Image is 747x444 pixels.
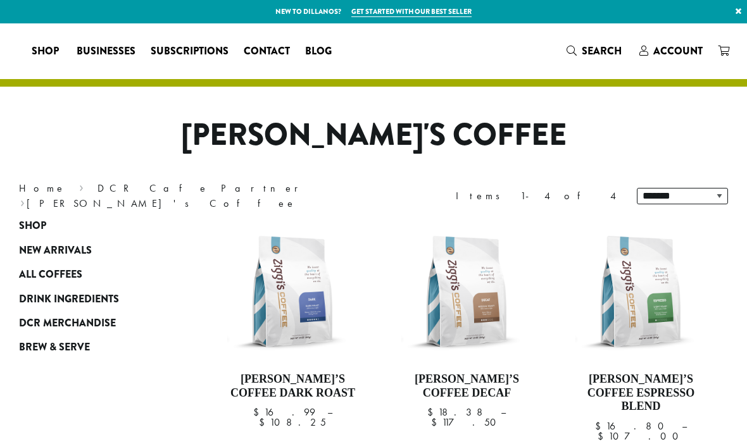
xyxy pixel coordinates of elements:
span: Shop [19,218,46,234]
h1: [PERSON_NAME]'s Coffee [9,117,738,154]
bdi: 16.80 [595,419,670,433]
span: – [501,405,506,419]
span: Blog [305,44,332,59]
a: DCR Cafe Partner [97,182,307,195]
span: $ [253,405,264,419]
nav: Breadcrumb [19,181,355,211]
img: Ziggis-Decaf-Blend-12-oz.png [396,220,538,362]
bdi: 107.00 [598,429,684,443]
h4: [PERSON_NAME]’s Coffee Espresso Blend [570,373,712,414]
a: [PERSON_NAME]’s Coffee Decaf [396,220,538,441]
span: Account [653,44,703,58]
bdi: 117.50 [431,416,502,429]
bdi: 16.99 [253,405,315,419]
a: Drink Ingredients [19,287,168,311]
img: Ziggis-Dark-Blend-12-oz.png [222,220,364,362]
span: New Arrivals [19,243,92,259]
span: $ [598,429,608,443]
a: Search [559,40,632,61]
span: › [79,176,84,196]
a: [PERSON_NAME]’s Coffee Dark Roast [222,220,364,441]
span: – [682,419,687,433]
span: Brew & Serve [19,340,90,355]
span: $ [595,419,606,433]
span: Drink Ingredients [19,292,119,307]
div: Items 1-4 of 4 [456,188,618,204]
span: Contact [244,44,290,59]
bdi: 108.25 [259,416,326,429]
a: All Coffees [19,262,168,287]
a: Brew & Serve [19,335,168,359]
span: All Coffees [19,267,82,283]
span: $ [427,405,438,419]
bdi: 18.38 [427,405,489,419]
span: $ [259,416,270,429]
img: Ziggis-Espresso-Blend-12-oz.png [570,220,712,362]
a: New Arrivals [19,238,168,262]
a: Shop [19,214,168,238]
span: Search [582,44,622,58]
a: Shop [24,41,69,61]
a: DCR Merchandise [19,311,168,335]
span: – [327,405,332,419]
a: Get started with our best seller [351,6,472,17]
a: [PERSON_NAME]’s Coffee Espresso Blend [570,220,712,441]
span: › [20,192,25,211]
span: Shop [32,44,59,59]
span: Subscriptions [151,44,229,59]
span: $ [431,416,442,429]
span: DCR Merchandise [19,316,116,331]
a: Home [19,182,66,195]
span: Businesses [77,44,135,59]
h4: [PERSON_NAME]’s Coffee Dark Roast [222,373,364,400]
h4: [PERSON_NAME]’s Coffee Decaf [396,373,538,400]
